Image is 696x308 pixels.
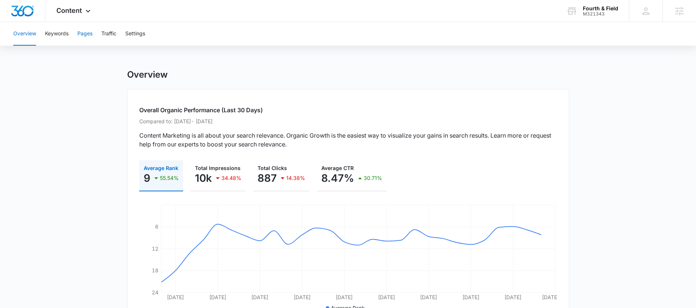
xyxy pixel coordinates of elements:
[364,176,382,181] p: 30.71%
[251,294,268,300] tspan: [DATE]
[127,69,168,80] h1: Overview
[258,165,287,171] span: Total Clicks
[221,176,241,181] p: 34.48%
[77,22,92,46] button: Pages
[139,117,557,125] p: Compared to: [DATE] - [DATE]
[101,22,116,46] button: Traffic
[378,294,395,300] tspan: [DATE]
[209,294,226,300] tspan: [DATE]
[139,106,557,114] h2: Overall Organic Performance (Last 30 Days)
[195,165,241,171] span: Total Impressions
[152,267,158,273] tspan: 18
[321,165,354,171] span: Average CTR
[258,172,277,184] p: 887
[336,294,353,300] tspan: [DATE]
[542,294,559,300] tspan: [DATE]
[125,22,145,46] button: Settings
[45,22,69,46] button: Keywords
[321,172,354,184] p: 8.47%
[152,245,158,252] tspan: 12
[144,172,150,184] p: 9
[139,131,557,149] p: Content Marketing is all about your search relevance. Organic Growth is the easiest way to visual...
[160,176,179,181] p: 55.54%
[56,7,82,14] span: Content
[504,294,521,300] tspan: [DATE]
[583,6,618,11] div: account name
[167,294,184,300] tspan: [DATE]
[462,294,479,300] tspan: [DATE]
[583,11,618,17] div: account id
[286,176,305,181] p: 14.38%
[144,165,178,171] span: Average Rank
[195,172,212,184] p: 10k
[152,289,158,295] tspan: 24
[155,223,158,230] tspan: 6
[420,294,437,300] tspan: [DATE]
[293,294,310,300] tspan: [DATE]
[13,22,36,46] button: Overview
